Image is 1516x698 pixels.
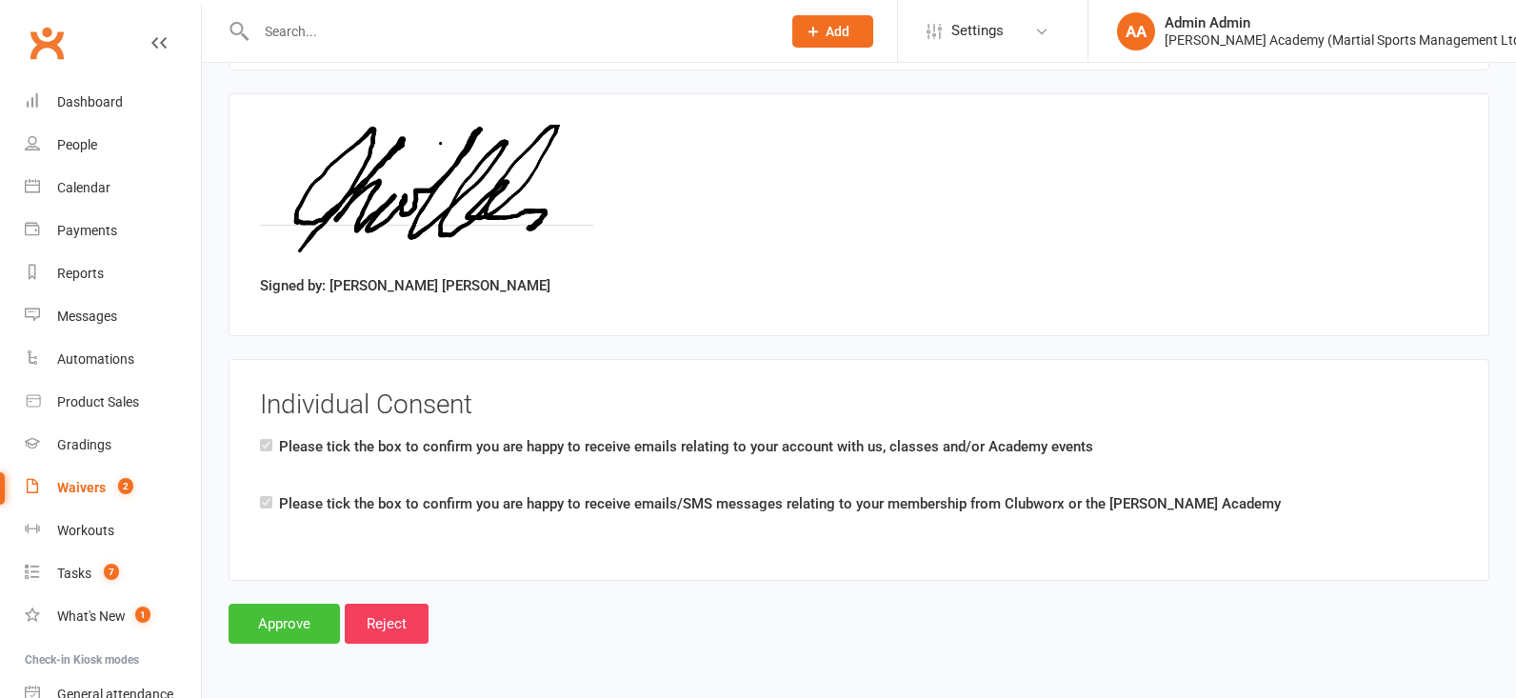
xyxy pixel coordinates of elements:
[25,81,201,124] a: Dashboard
[25,509,201,552] a: Workouts
[25,424,201,467] a: Gradings
[229,604,340,644] input: Approve
[135,607,150,623] span: 1
[260,125,594,268] img: image1757450045.png
[57,180,110,195] div: Calendar
[25,381,201,424] a: Product Sales
[826,24,849,39] span: Add
[57,309,117,324] div: Messages
[260,274,550,297] label: Signed by: [PERSON_NAME] [PERSON_NAME]
[57,266,104,281] div: Reports
[104,564,119,580] span: 7
[23,19,70,67] a: Clubworx
[57,437,111,452] div: Gradings
[57,480,106,495] div: Waivers
[57,523,114,538] div: Workouts
[25,338,201,381] a: Automations
[25,295,201,338] a: Messages
[250,18,768,45] input: Search...
[951,10,1004,52] span: Settings
[25,209,201,252] a: Payments
[1117,12,1155,50] div: AA
[57,566,91,581] div: Tasks
[25,595,201,638] a: What's New1
[57,94,123,110] div: Dashboard
[279,492,1281,515] label: Please tick the box to confirm you are happy to receive emails/SMS messages relating to your memb...
[792,15,873,48] button: Add
[57,394,139,409] div: Product Sales
[118,478,133,494] span: 2
[25,467,201,509] a: Waivers 2
[57,351,134,367] div: Automations
[25,252,201,295] a: Reports
[25,552,201,595] a: Tasks 7
[57,223,117,238] div: Payments
[279,435,1093,458] label: Please tick the box to confirm you are happy to receive emails relating to your account with us, ...
[25,167,201,209] a: Calendar
[345,604,429,644] input: Reject
[57,608,126,624] div: What's New
[260,390,1458,420] h3: Individual Consent
[25,124,201,167] a: People
[57,137,97,152] div: People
